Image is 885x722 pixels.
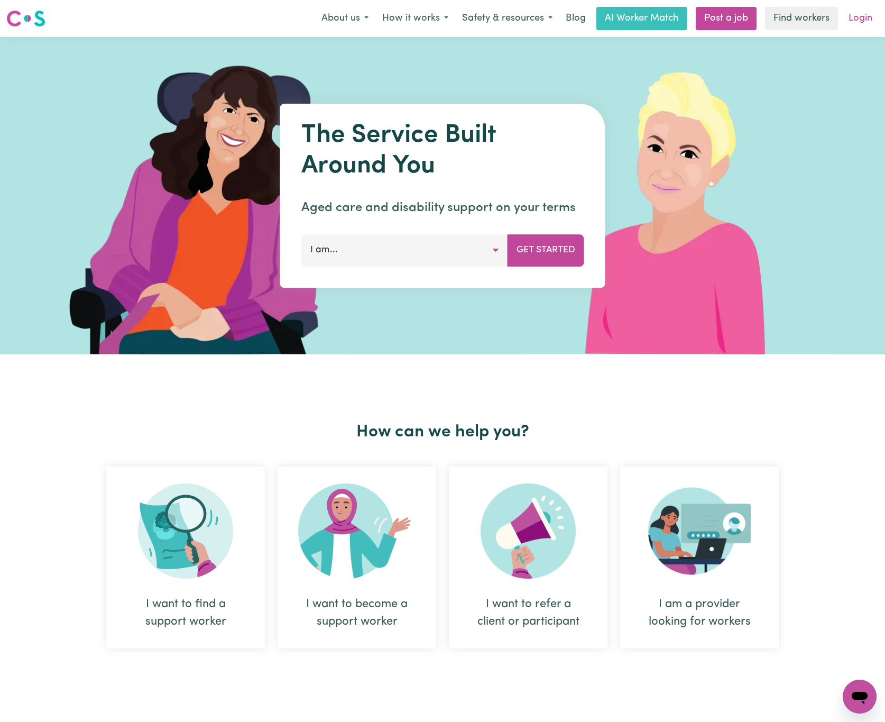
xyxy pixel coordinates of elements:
button: Get Started [508,234,584,266]
div: I am a provider looking for workers [646,596,753,630]
p: Aged care and disability support on your terms [301,198,584,217]
img: Provider [648,483,751,579]
img: Careseekers logo [6,9,45,28]
button: Safety & resources [455,7,559,30]
button: About us [315,7,375,30]
h1: The Service Built Around You [301,121,584,181]
a: Login [842,7,879,30]
a: AI Worker Match [596,7,687,30]
a: Find workers [765,7,838,30]
img: Search [138,483,233,579]
iframe: Button to launch messaging window [843,680,877,714]
div: I want to become a support worker [278,467,436,648]
a: Blog [559,7,592,30]
div: I want to become a support worker [303,596,411,630]
div: I want to find a support worker [132,596,239,630]
img: Become Worker [298,483,416,579]
button: I am... [301,234,508,266]
a: Post a job [696,7,757,30]
div: I want to refer a client or participant [474,596,582,630]
div: I want to find a support worker [106,467,265,648]
h2: How can we help you? [100,422,785,442]
button: How it works [375,7,455,30]
img: Refer [481,483,576,579]
div: I want to refer a client or participant [449,467,607,648]
a: Careseekers logo [6,6,45,31]
div: I am a provider looking for workers [620,467,779,648]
